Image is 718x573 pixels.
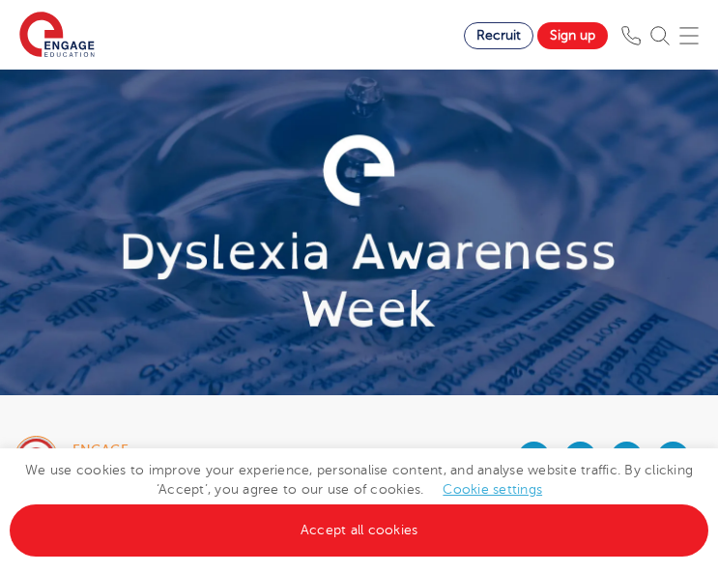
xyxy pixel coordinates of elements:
[19,12,95,60] img: Engage Education
[537,22,608,49] a: Sign up
[10,504,708,557] a: Accept all cookies
[464,22,533,49] a: Recruit
[443,482,542,497] a: Cookie settings
[679,26,699,45] img: Mobile Menu
[72,444,183,457] div: engage
[476,28,521,43] span: Recruit
[10,463,708,537] span: We use cookies to improve your experience, personalise content, and analyse website traffic. By c...
[650,26,670,45] img: Search
[621,26,641,45] img: Phone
